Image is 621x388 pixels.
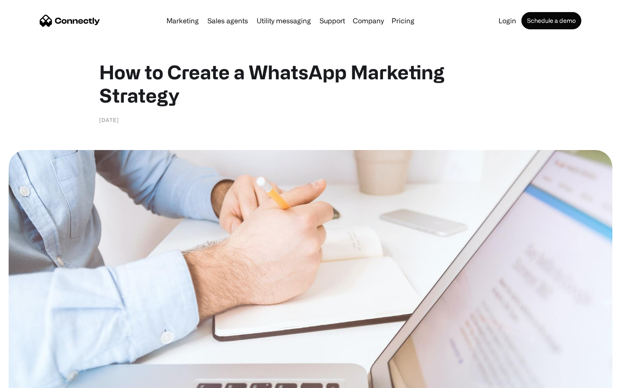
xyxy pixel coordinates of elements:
a: Utility messaging [253,17,314,24]
a: Support [316,17,348,24]
a: Marketing [163,17,202,24]
a: Pricing [388,17,418,24]
div: [DATE] [99,116,119,124]
aside: Language selected: English [9,373,52,385]
a: Sales agents [204,17,251,24]
a: Login [495,17,520,24]
h1: How to Create a WhatsApp Marketing Strategy [99,60,522,107]
ul: Language list [17,373,52,385]
a: Schedule a demo [521,12,581,29]
div: Company [353,15,384,27]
